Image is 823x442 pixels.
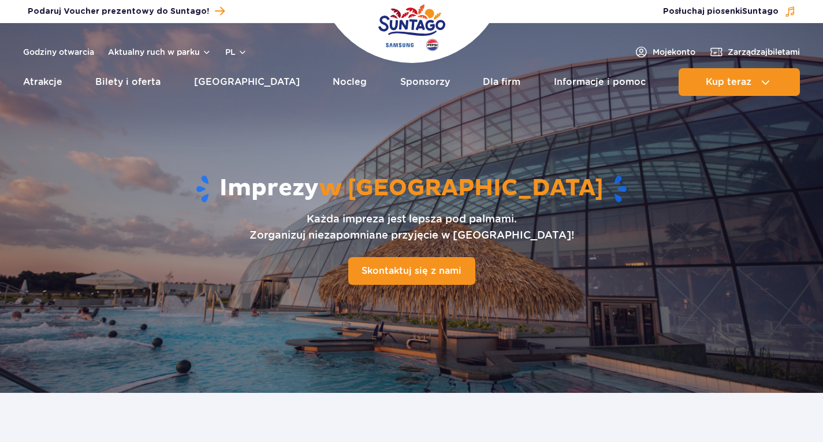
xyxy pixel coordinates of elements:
a: Sponsorzy [400,68,450,96]
span: Moje konto [653,46,695,58]
button: Aktualny ruch w parku [108,47,211,57]
a: Dla firm [483,68,520,96]
span: Kup teraz [706,77,751,87]
a: Informacje i pomoc [554,68,646,96]
a: Bilety i oferta [95,68,161,96]
a: [GEOGRAPHIC_DATA] [194,68,300,96]
p: Każda impreza jest lepsza pod palmami. Zorganizuj niezapomniane przyjęcie w [GEOGRAPHIC_DATA]! [249,211,574,243]
span: w [GEOGRAPHIC_DATA] [319,174,604,203]
span: Podaruj Voucher prezentowy do Suntago! [28,6,209,17]
span: Suntago [742,8,779,16]
h1: Imprezy [40,174,783,204]
a: Skontaktuj się z nami [348,257,475,285]
span: Zarządzaj biletami [728,46,800,58]
a: Podaruj Voucher prezentowy do Suntago! [28,3,225,19]
a: Godziny otwarcia [23,46,94,58]
button: pl [225,46,247,58]
span: Posłuchaj piosenki [663,6,779,17]
button: Kup teraz [679,68,800,96]
a: Mojekonto [634,45,695,59]
a: Atrakcje [23,68,62,96]
span: Skontaktuj się z nami [362,265,461,276]
a: Nocleg [333,68,367,96]
a: Zarządzajbiletami [709,45,800,59]
button: Posłuchaj piosenkiSuntago [663,6,796,17]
